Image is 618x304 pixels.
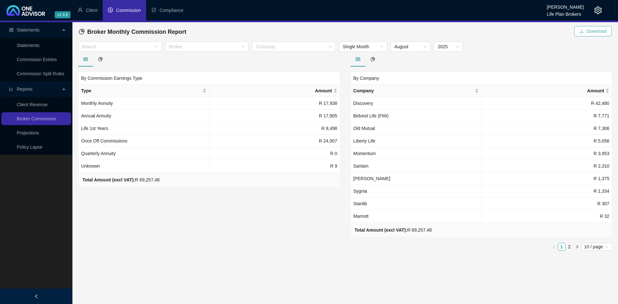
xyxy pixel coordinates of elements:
[209,97,340,110] td: R 17,938
[209,110,340,122] td: R 17,905
[209,147,340,160] td: R 0
[575,245,579,249] span: right
[79,29,85,34] span: pie-chart
[550,243,558,251] button: left
[566,243,573,250] a: 2
[353,126,375,131] span: Old Mutual
[6,5,45,16] img: 2df55531c6924b55f21c4cf5d4484680-logo-light.svg
[351,72,613,84] div: By Company
[78,72,340,84] div: By Commission Earnings Type
[87,29,186,35] span: Broker Monthly Commission Report
[353,189,367,194] span: Sygnia
[550,243,558,251] li: Previous Page
[17,144,42,150] a: Policy Lapse
[209,160,340,172] td: R 9
[353,113,389,118] span: Bidvest Life (FMI)
[482,210,612,223] td: R 32
[9,87,14,91] span: line-chart
[558,243,566,251] li: 1
[355,227,407,233] b: Total Amount (excl VAT):
[98,57,103,61] span: pie-chart
[17,71,64,76] a: Commission Split Rules
[482,135,612,147] td: R 5,056
[353,101,373,106] span: Discovery
[116,8,141,13] span: Commission
[356,57,360,61] span: table
[579,29,584,33] span: download
[82,177,135,182] b: Total Amount (excl VAT):
[584,243,610,250] span: 10 / page
[17,116,56,121] a: Broker Commission
[355,226,432,234] div: R 69,257.48
[78,7,83,13] span: user
[81,151,116,156] span: Quarterly Annuity
[34,294,39,299] span: left
[81,113,111,118] span: Annual Annuity
[81,138,127,143] span: Once Off Commissions
[17,87,33,92] span: Reports
[573,243,581,251] button: right
[558,243,565,250] a: 1
[55,11,70,18] span: v1.9.6
[586,28,606,35] span: Download
[17,102,48,107] a: Client Revenue
[86,8,98,13] span: Client
[108,7,113,13] span: dollar
[83,57,88,61] span: table
[484,87,604,94] span: Amount
[547,9,584,16] div: Life Plan Brokers
[482,185,612,198] td: R 1,334
[79,85,209,97] th: Type
[353,163,369,169] span: Sanlam
[353,214,369,219] span: Marriott
[394,42,427,51] span: August
[209,122,340,135] td: R 8,498
[574,26,612,36] button: Download
[547,2,584,9] div: [PERSON_NAME]
[151,7,156,13] span: safety
[81,87,201,94] span: Type
[482,110,612,122] td: R 7,771
[370,57,375,61] span: pie-chart
[566,243,573,251] li: 2
[482,172,612,185] td: R 1,375
[552,245,556,249] span: left
[482,122,612,135] td: R 7,306
[482,97,612,110] td: R 42,480
[209,85,340,97] th: Amount
[482,198,612,210] td: R 307
[17,130,39,135] a: Projections
[573,243,581,251] li: Next Page
[353,138,375,143] span: Liberty Life
[343,42,383,51] span: Single Month
[351,85,482,97] th: Company
[353,201,367,206] span: Stanlib
[9,28,14,32] span: reconciliation
[82,176,160,183] div: R 69,257.48
[81,101,113,106] span: Monthly Annuity
[482,85,612,97] th: Amount
[81,163,100,169] span: Unknown
[17,27,40,32] span: Statements
[17,57,57,62] a: Commission Entries
[438,42,459,51] span: 2025
[353,87,473,94] span: Company
[212,87,332,94] span: Amount
[160,8,183,13] span: Compliance
[81,126,108,131] span: Life 1st Years
[482,160,612,172] td: R 2,310
[353,176,390,181] span: [PERSON_NAME]
[482,147,612,160] td: R 3,953
[17,43,40,48] a: Statements
[209,135,340,147] td: R 24,907
[353,151,376,156] span: Momentum
[582,243,612,251] div: Page Size
[594,6,602,14] span: setting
